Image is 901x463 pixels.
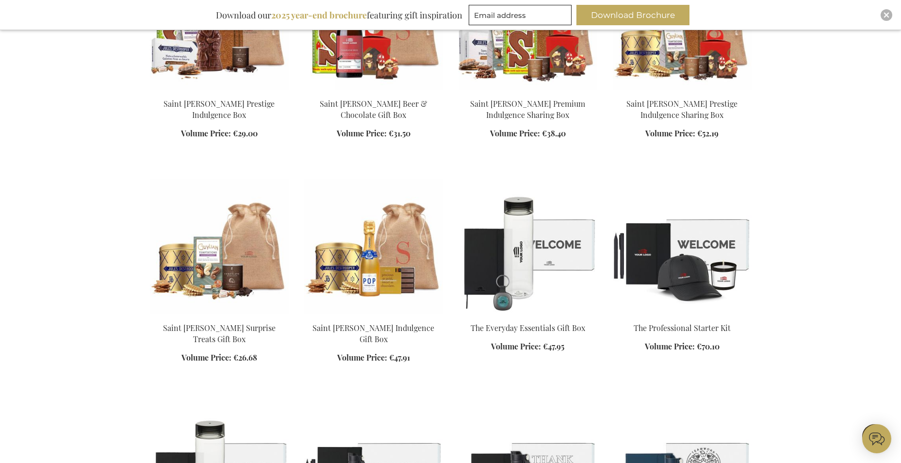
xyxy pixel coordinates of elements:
span: Volume Price: [490,128,540,138]
span: Volume Price: [645,341,695,351]
b: 2025 year-end brochure [271,9,367,21]
a: The Professional Starter Kit [634,323,731,333]
a: Volume Price: €38.40 [490,128,566,139]
a: Volume Price: €31.50 [337,128,410,139]
a: Saint [PERSON_NAME] Indulgence Gift Box [312,323,434,344]
a: Saint [PERSON_NAME] Surprise Treats Gift Box [163,323,276,344]
span: Volume Price: [181,352,231,363]
span: €47.91 [389,352,410,363]
iframe: belco-activator-frame [862,424,891,453]
span: €26.68 [233,352,257,363]
span: Volume Price: [181,128,231,138]
span: Volume Price: [337,352,387,363]
a: Volume Price: €47.91 [337,352,410,364]
a: Saint Nicholas Premium Indulgence Sharing Box [459,86,597,96]
span: Volume Price: [645,128,695,138]
a: Saint [PERSON_NAME] Beer & Chocolate Gift Box [320,99,427,120]
img: Close [884,12,889,18]
span: €70.10 [697,341,720,351]
a: The Everyday Essentials Gift Box [459,311,597,320]
img: Saint Nicholas Golden Indulgence Gift Box [304,179,443,314]
a: Volume Price: €26.68 [181,352,257,364]
a: Saint Nicholas Sweet Prestige Indulgence Box [150,86,289,96]
a: Saint [PERSON_NAME] Prestige Indulgence Box [164,99,275,120]
a: Volume Price: €47.95 [491,341,564,352]
img: Saint Nicholas Surprise Treats Gift Box [150,179,289,314]
div: Download our featuring gift inspiration [212,5,467,25]
a: Volume Price: €52.19 [645,128,719,139]
a: Saint Nicholas Prestige Indulgence Sharing Box [613,86,752,96]
div: Close [881,9,892,21]
a: Volume Price: €70.10 [645,341,720,352]
span: €29.00 [233,128,258,138]
span: €47.95 [543,341,564,351]
span: €38.40 [542,128,566,138]
a: Saint [PERSON_NAME] Premium Indulgence Sharing Box [470,99,585,120]
span: Volume Price: [337,128,387,138]
a: Volume Price: €29.00 [181,128,258,139]
a: The Everyday Essentials Gift Box [471,323,585,333]
span: €52.19 [697,128,719,138]
a: Saint [PERSON_NAME] Prestige Indulgence Sharing Box [626,99,737,120]
a: Saint Nicholas Golden Indulgence Gift Box [304,311,443,320]
span: €31.50 [389,128,410,138]
a: The Professional Starter Kit [613,311,752,320]
form: marketing offers and promotions [469,5,574,28]
button: Download Brochure [576,5,689,25]
a: Saint Nicholas Beer & Chocolate Gift Box [304,86,443,96]
span: Volume Price: [491,341,541,351]
img: The Professional Starter Kit [613,179,752,314]
input: Email address [469,5,572,25]
a: Saint Nicholas Surprise Treats Gift Box [150,311,289,320]
img: The Everyday Essentials Gift Box [459,179,597,314]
